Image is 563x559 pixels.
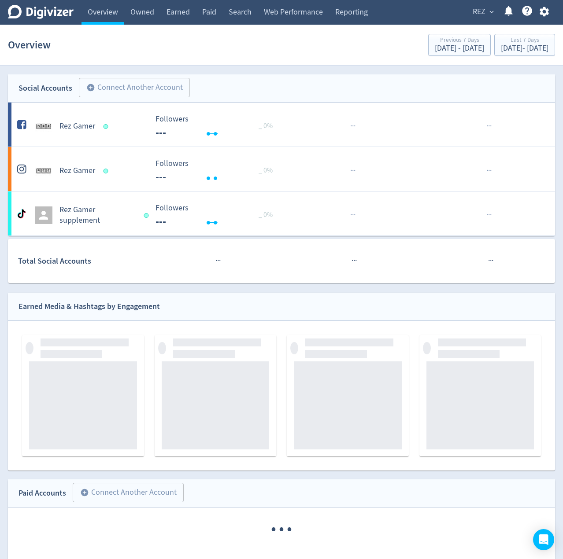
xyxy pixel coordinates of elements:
button: REZ [470,5,496,19]
button: Previous 7 Days[DATE] - [DATE] [428,34,491,56]
span: _ 0% [259,210,273,219]
img: Rez Gamer undefined [35,118,52,135]
span: · [350,210,352,221]
span: Data last synced: 25 Aug 2025, 1:02am (AEST) [104,169,111,173]
span: · [354,210,356,221]
h5: Rez Gamer supplement [59,205,136,226]
span: · [217,255,219,266]
button: Last 7 Days[DATE]- [DATE] [494,34,555,56]
span: · [352,121,354,132]
span: · [285,508,293,552]
a: Rez Gamer undefinedRez Gamer Followers --- Followers --- _ 0%······ [8,147,555,191]
div: Previous 7 Days [435,37,484,44]
a: Rez Gamer supplement Followers --- Followers --- _ 0%······ [8,191,555,235]
div: Open Intercom Messenger [533,529,554,550]
span: · [215,255,217,266]
span: · [350,121,352,132]
span: · [490,210,492,221]
div: [DATE] - [DATE] [501,44,548,52]
svg: Followers --- [151,204,283,227]
span: · [355,255,357,266]
h1: Overview [8,31,51,59]
span: Data last synced: 24 Aug 2025, 9:01pm (AEST) [144,213,151,218]
svg: Followers --- [151,159,283,183]
span: expand_more [488,8,496,16]
span: · [278,508,285,552]
span: · [352,255,353,266]
span: · [488,165,490,176]
div: Paid Accounts [19,487,66,500]
span: · [486,210,488,221]
span: · [354,165,356,176]
img: Rez Gamer undefined [35,162,52,180]
span: · [486,121,488,132]
span: · [490,121,492,132]
span: · [488,255,490,266]
span: · [352,210,354,221]
span: · [354,121,356,132]
a: Connect Another Account [66,484,184,502]
div: Total Social Accounts [18,255,149,268]
button: Connect Another Account [73,483,184,502]
span: add_circle [80,488,89,497]
span: Data last synced: 25 Aug 2025, 1:02am (AEST) [104,124,111,129]
div: Social Accounts [19,82,72,95]
span: _ 0% [259,121,273,130]
h5: Rez Gamer [59,121,95,132]
h5: Rez Gamer [59,165,95,176]
span: · [490,255,492,266]
span: · [488,121,490,132]
span: · [270,508,278,552]
span: _ 0% [259,166,273,175]
span: add_circle [86,83,95,92]
span: · [492,255,493,266]
span: · [486,165,488,176]
a: Connect Another Account [72,79,190,97]
span: · [219,255,221,266]
div: [DATE] - [DATE] [435,44,484,52]
div: Earned Media & Hashtags by Engagement [19,300,160,313]
span: · [350,165,352,176]
span: · [488,210,490,221]
svg: Followers --- [151,115,283,138]
a: Rez Gamer undefinedRez Gamer Followers --- Followers --- _ 0%······ [8,103,555,147]
div: Last 7 Days [501,37,548,44]
span: · [352,165,354,176]
span: · [353,255,355,266]
span: · [490,165,492,176]
button: Connect Another Account [79,78,190,97]
span: REZ [473,5,485,19]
